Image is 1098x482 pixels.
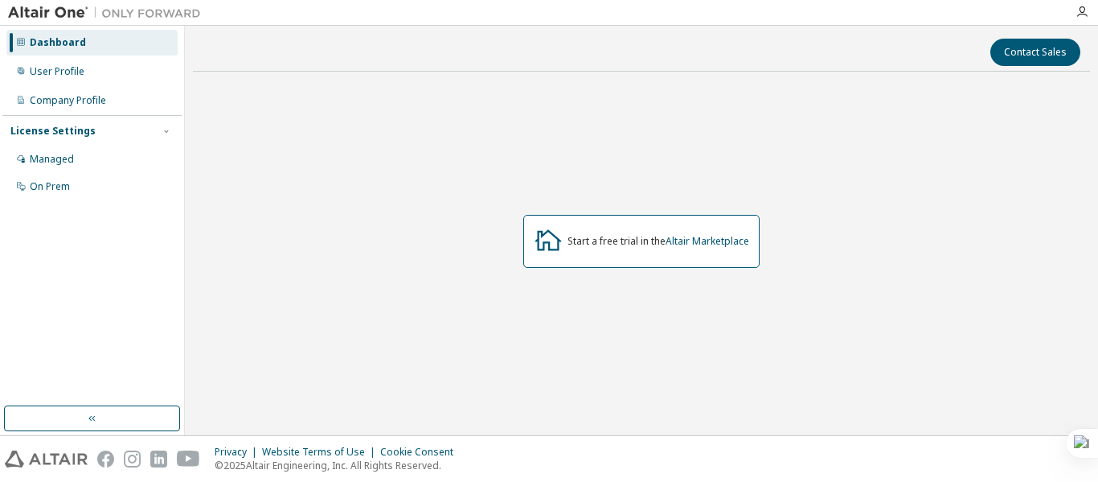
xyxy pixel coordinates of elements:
div: Start a free trial in the [567,235,749,248]
div: User Profile [30,65,84,78]
img: instagram.svg [124,451,141,468]
div: Website Terms of Use [262,446,380,459]
div: Managed [30,153,74,166]
button: Contact Sales [990,39,1080,66]
p: © 2025 Altair Engineering, Inc. All Rights Reserved. [215,459,463,472]
img: altair_logo.svg [5,451,88,468]
div: Privacy [215,446,262,459]
img: linkedin.svg [150,451,167,468]
img: Altair One [8,5,209,21]
div: Company Profile [30,94,106,107]
div: On Prem [30,180,70,193]
a: Altair Marketplace [666,234,749,248]
div: Cookie Consent [380,446,463,459]
img: youtube.svg [177,451,200,468]
div: License Settings [10,125,96,138]
img: facebook.svg [97,451,114,468]
div: Dashboard [30,36,86,49]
